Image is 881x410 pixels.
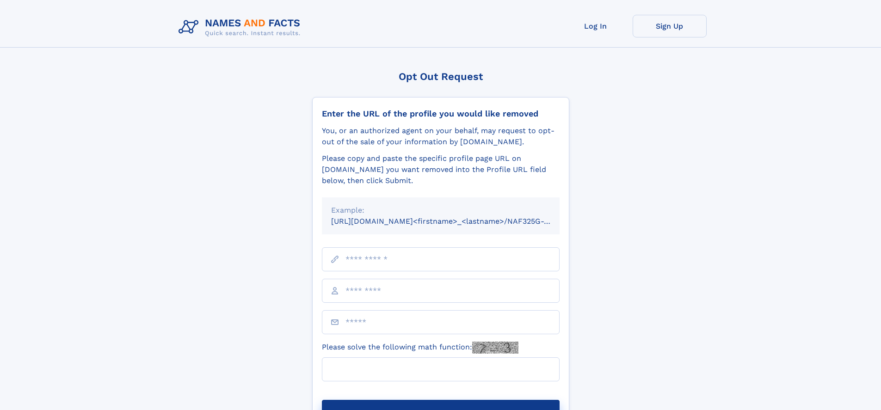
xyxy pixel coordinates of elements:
[633,15,707,37] a: Sign Up
[322,153,560,186] div: Please copy and paste the specific profile page URL on [DOMAIN_NAME] you want removed into the Pr...
[322,342,518,354] label: Please solve the following math function:
[312,71,569,82] div: Opt Out Request
[331,217,577,226] small: [URL][DOMAIN_NAME]<firstname>_<lastname>/NAF325G-xxxxxxxx
[175,15,308,40] img: Logo Names and Facts
[322,125,560,147] div: You, or an authorized agent on your behalf, may request to opt-out of the sale of your informatio...
[322,109,560,119] div: Enter the URL of the profile you would like removed
[559,15,633,37] a: Log In
[331,205,550,216] div: Example:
